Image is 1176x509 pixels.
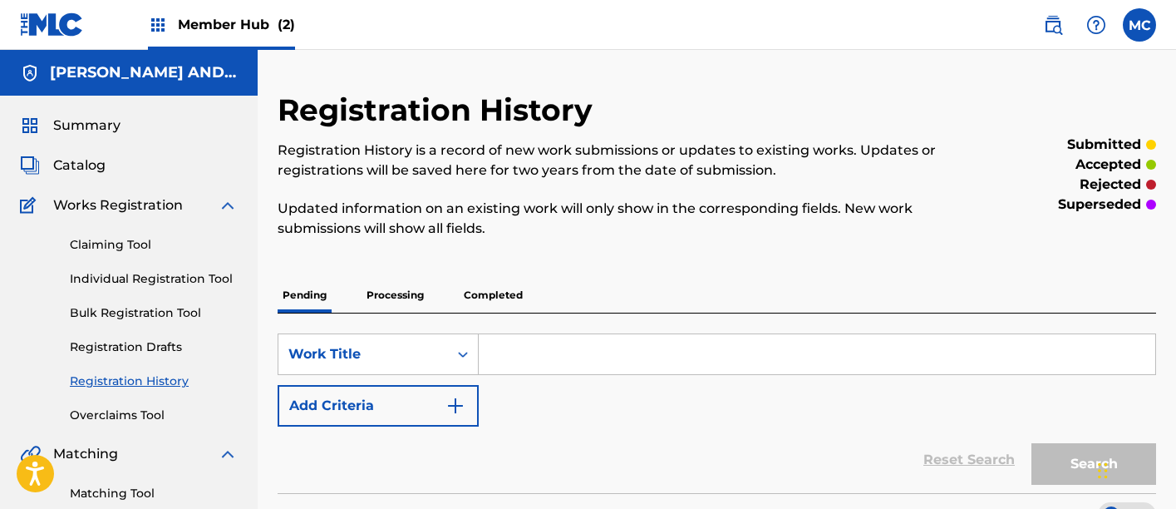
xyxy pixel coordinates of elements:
[20,156,40,175] img: Catalog
[70,485,238,502] a: Matching Tool
[50,63,238,82] h5: O'HANLON AND O'HANLON MUSIC
[362,278,429,313] p: Processing
[20,116,121,136] a: SummarySummary
[20,116,40,136] img: Summary
[20,12,84,37] img: MLC Logo
[53,195,183,215] span: Works Registration
[278,334,1156,493] form: Search Form
[70,373,238,390] a: Registration History
[1080,8,1113,42] div: Help
[278,199,954,239] p: Updated information on an existing work will only show in the corresponding fields. New work subm...
[53,156,106,175] span: Catalog
[445,396,465,416] img: 9d2ae6d4665cec9f34b9.svg
[70,407,238,424] a: Overclaims Tool
[1086,15,1106,35] img: help
[1098,446,1108,496] div: Drag
[20,195,42,215] img: Works Registration
[148,15,168,35] img: Top Rightsholders
[278,385,479,427] button: Add Criteria
[1075,155,1141,175] p: accepted
[1080,175,1141,195] p: rejected
[70,339,238,356] a: Registration Drafts
[1067,135,1141,155] p: submitted
[288,344,438,364] div: Work Title
[20,444,41,464] img: Matching
[53,116,121,136] span: Summary
[70,304,238,322] a: Bulk Registration Tool
[70,236,238,254] a: Claiming Tool
[1036,8,1070,42] a: Public Search
[20,63,40,83] img: Accounts
[278,141,954,180] p: Registration History is a record of new work submissions or updates to existing works. Updates or...
[278,17,295,32] span: (2)
[1123,8,1156,42] div: User Menu
[1058,195,1141,215] p: superseded
[459,278,528,313] p: Completed
[278,91,601,129] h2: Registration History
[20,156,106,175] a: CatalogCatalog
[1043,15,1063,35] img: search
[70,270,238,288] a: Individual Registration Tool
[278,278,332,313] p: Pending
[218,195,238,215] img: expand
[178,15,295,34] span: Member Hub
[53,444,118,464] span: Matching
[218,444,238,464] img: expand
[1129,299,1176,433] iframe: Resource Center
[1093,429,1176,509] iframe: Chat Widget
